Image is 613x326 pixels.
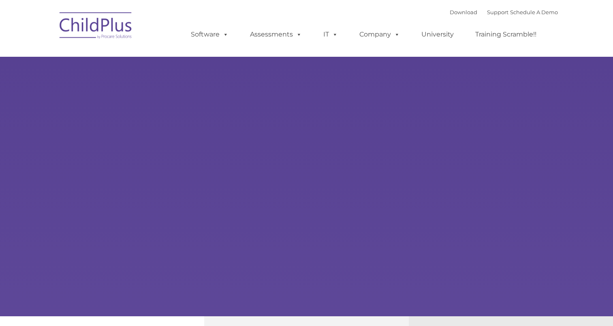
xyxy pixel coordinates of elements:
a: Assessments [242,26,310,43]
a: Company [351,26,408,43]
font: | [450,9,558,15]
a: Download [450,9,477,15]
img: ChildPlus by Procare Solutions [56,6,137,47]
a: Support [487,9,508,15]
a: Training Scramble!! [467,26,545,43]
a: University [413,26,462,43]
a: Schedule A Demo [510,9,558,15]
a: IT [315,26,346,43]
a: Software [183,26,237,43]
